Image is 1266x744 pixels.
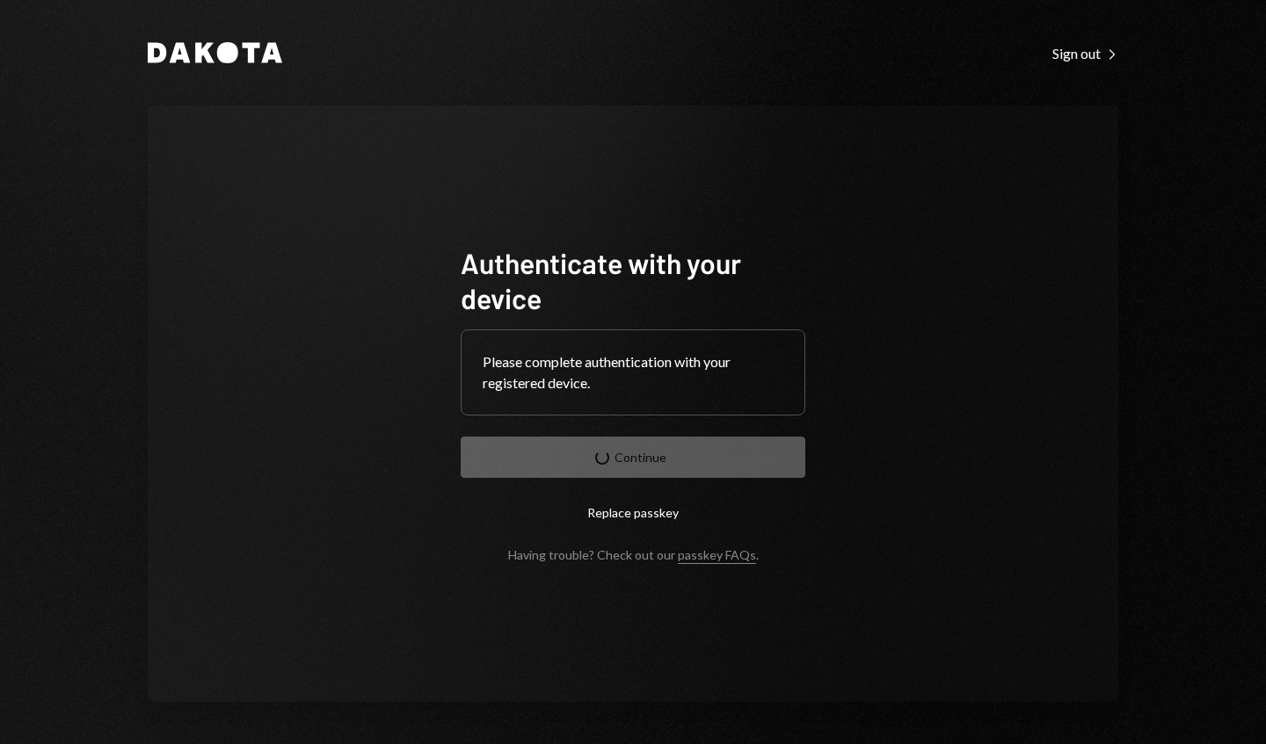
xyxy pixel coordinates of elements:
[508,547,759,562] div: Having trouble? Check out our .
[461,245,805,315] h1: Authenticate with your device
[483,351,783,394] div: Please complete authentication with your registered device.
[1052,45,1118,62] div: Sign out
[461,492,805,533] button: Replace passkey
[678,547,756,564] a: passkey FAQs
[1052,43,1118,62] a: Sign out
